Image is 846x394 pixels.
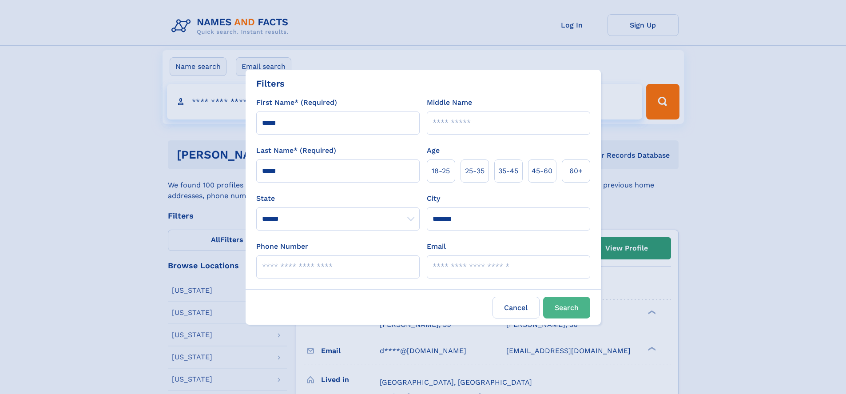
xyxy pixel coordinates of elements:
[256,193,420,204] label: State
[256,241,308,252] label: Phone Number
[256,97,337,108] label: First Name* (Required)
[427,145,440,156] label: Age
[532,166,552,176] span: 45‑60
[543,297,590,318] button: Search
[427,193,440,204] label: City
[569,166,583,176] span: 60+
[427,97,472,108] label: Middle Name
[493,297,540,318] label: Cancel
[432,166,450,176] span: 18‑25
[465,166,485,176] span: 25‑35
[498,166,518,176] span: 35‑45
[256,145,336,156] label: Last Name* (Required)
[256,77,285,90] div: Filters
[427,241,446,252] label: Email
